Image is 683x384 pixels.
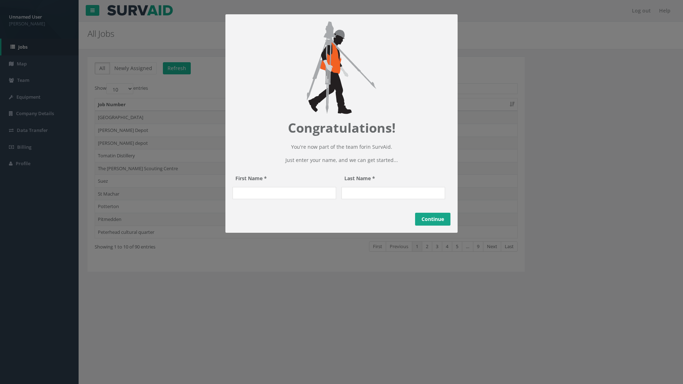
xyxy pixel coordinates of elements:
a: Continue [415,213,450,226]
strong: Congratulations! [288,119,395,137]
label: First Name * [233,172,341,185]
label: Last Name * [341,172,450,185]
p: You're now part of the team for in SurvAid. [233,143,450,151]
p: Just enter your name, and we can get started... [233,156,450,164]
